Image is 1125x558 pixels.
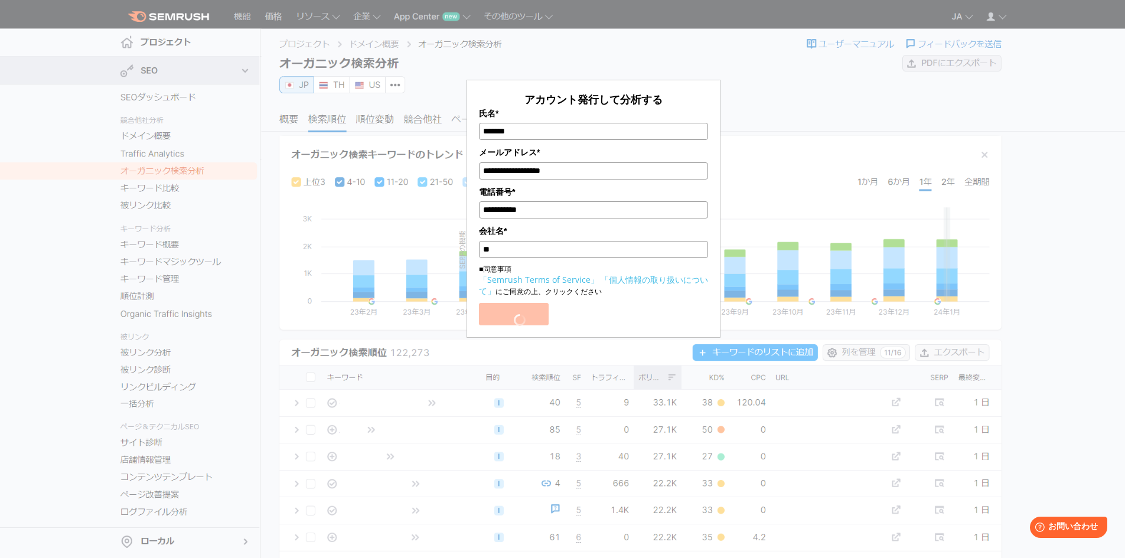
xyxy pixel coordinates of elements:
p: ■同意事項 にご同意の上、クリックください [479,264,708,297]
iframe: Help widget launcher [1020,512,1112,545]
label: 電話番号* [479,185,708,198]
a: 「個人情報の取り扱いについて」 [479,274,708,296]
button: 分析をはじめる [479,303,549,325]
a: 「Semrush Terms of Service」 [479,274,599,285]
span: アカウント発行して分析する [524,92,663,106]
label: メールアドレス* [479,146,708,159]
